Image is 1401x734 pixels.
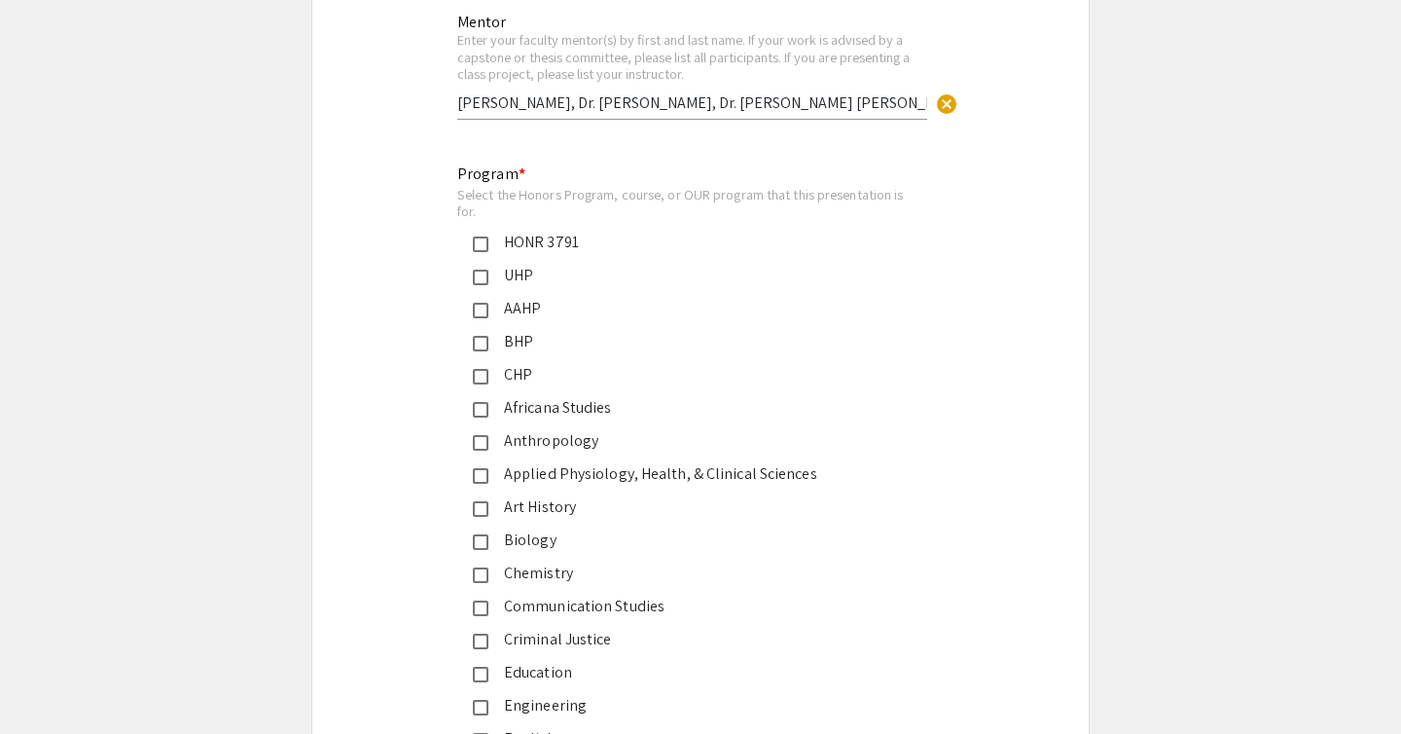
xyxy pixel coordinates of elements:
span: cancel [935,92,958,116]
div: Enter your faculty mentor(s) by first and last name. If your work is advised by a capstone or the... [457,31,927,83]
div: Biology [488,529,897,552]
div: HONR 3791 [488,231,897,254]
div: Chemistry [488,562,897,585]
iframe: Chat [15,646,83,719]
div: Engineering [488,694,897,717]
div: AAHP [488,297,897,320]
div: Applied Physiology, Health, & Clinical Sciences [488,462,897,486]
mat-label: Mentor [457,12,506,32]
div: CHP [488,363,897,386]
div: Communication Studies [488,595,897,618]
button: Clear [927,83,966,122]
div: UHP [488,264,897,287]
div: Select the Honors Program, course, or OUR program that this presentation is for. [457,186,913,220]
div: Africana Studies [488,396,897,420]
div: BHP [488,330,897,353]
mat-label: Program [457,164,525,184]
div: Criminal Justice [488,628,897,651]
div: Art History [488,495,897,519]
div: Education [488,661,897,684]
input: Type Here [457,92,927,113]
div: Anthropology [488,429,897,453]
